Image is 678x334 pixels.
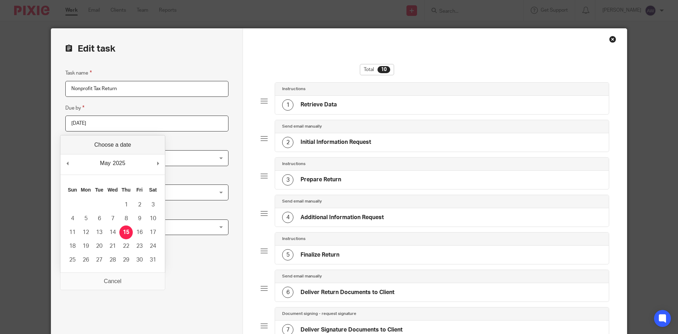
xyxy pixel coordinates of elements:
button: 3 [146,198,160,212]
button: 30 [133,253,146,267]
button: 18 [66,239,79,253]
button: 9 [133,212,146,225]
button: 11 [66,225,79,239]
label: Due by [65,104,84,112]
div: 4 [282,212,293,223]
div: 1 [282,99,293,111]
button: 10 [146,212,160,225]
button: 7 [106,212,119,225]
label: Task name [65,69,92,77]
div: 2025 [112,158,126,169]
button: 5 [79,212,93,225]
div: 10 [377,66,390,73]
button: 19 [79,239,93,253]
h4: Deliver Signature Documents to Client [301,326,403,334]
button: 27 [93,253,106,267]
button: 16 [133,225,146,239]
div: May [99,158,112,169]
h2: Edit task [65,43,228,55]
div: Total [360,64,394,75]
h4: Send email manually [282,199,322,204]
button: 8 [119,212,133,225]
abbr: Thursday [121,187,130,193]
button: 22 [119,239,133,253]
button: 26 [79,253,93,267]
abbr: Tuesday [95,187,103,193]
button: 4 [66,212,79,225]
abbr: Saturday [149,187,157,193]
abbr: Sunday [68,187,77,193]
button: 2 [133,198,146,212]
button: 25 [66,253,79,267]
h4: Finalize Return [301,251,339,259]
button: 28 [106,253,119,267]
button: 29 [119,253,133,267]
button: Next Month [154,158,161,169]
div: 6 [282,287,293,298]
button: Previous Month [64,158,71,169]
button: 17 [146,225,160,239]
h4: Prepare Return [301,176,341,183]
abbr: Wednesday [107,187,118,193]
div: 3 [282,174,293,186]
abbr: Friday [136,187,143,193]
h4: Initial Information Request [301,139,371,146]
button: 13 [93,225,106,239]
h4: Instructions [282,236,305,242]
button: 12 [79,225,93,239]
h4: Retrieve Data [301,101,337,109]
button: 23 [133,239,146,253]
abbr: Monday [81,187,91,193]
div: 5 [282,249,293,260]
button: 21 [106,239,119,253]
button: 6 [93,212,106,225]
button: 14 [106,225,119,239]
input: Use the arrow keys to pick a date [65,116,228,131]
div: 2 [282,137,293,148]
div: Close this dialog window [609,36,616,43]
h4: Instructions [282,86,305,92]
button: 31 [146,253,160,267]
button: 24 [146,239,160,253]
h4: Send email manually [282,274,322,279]
button: 20 [93,239,106,253]
h4: Send email manually [282,124,322,129]
button: 15 [119,225,133,239]
h4: Additional Information Request [301,214,384,221]
h4: Document signing - request signature [282,311,356,317]
button: 1 [119,198,133,212]
h4: Instructions [282,161,305,167]
h4: Deliver Return Documents to Client [301,289,394,296]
